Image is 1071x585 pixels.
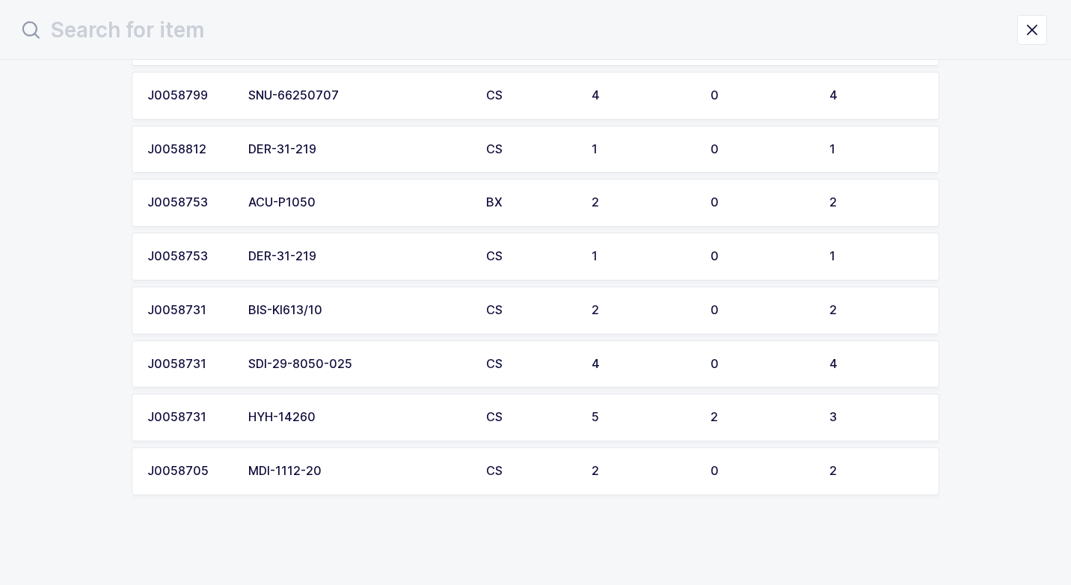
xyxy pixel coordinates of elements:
div: J0058705 [147,465,230,478]
div: DER-31-219 [248,143,468,156]
div: 2 [592,465,693,478]
div: 2 [829,196,924,209]
div: 5 [592,411,693,424]
div: SDI-29-8050-025 [248,358,468,371]
div: CS [486,143,574,156]
div: 2 [829,465,924,478]
div: J0058731 [147,358,230,371]
div: J0058753 [147,196,230,209]
div: 0 [711,465,811,478]
div: J0058799 [147,89,230,102]
div: CS [486,89,574,102]
div: 4 [592,358,693,371]
div: 0 [711,143,811,156]
div: 4 [829,358,924,371]
div: 3 [829,411,924,424]
div: 0 [711,304,811,317]
div: 2 [592,304,693,317]
button: close drawer [1017,15,1047,45]
div: J0058731 [147,304,230,317]
div: ACU-P1050 [248,196,468,209]
div: 0 [711,358,811,371]
div: 1 [829,143,924,156]
div: SNU-66250707 [248,89,468,102]
div: CS [486,465,574,478]
div: 1 [829,250,924,263]
div: MDI-1112-20 [248,465,468,478]
div: J0058812 [147,143,230,156]
div: CS [486,304,574,317]
div: HYH-14260 [248,411,468,424]
div: 2 [711,411,811,424]
div: 2 [592,196,693,209]
input: Search for item [18,12,1017,48]
div: CS [486,358,574,371]
div: BIS-KI613/10 [248,304,468,317]
div: BX [486,196,574,209]
div: 0 [711,196,811,209]
div: J0058753 [147,250,230,263]
div: 1 [592,143,693,156]
div: CS [486,250,574,263]
div: 2 [829,304,924,317]
div: 0 [711,250,811,263]
div: 0 [711,89,811,102]
div: DER-31-219 [248,250,468,263]
div: J0058731 [147,411,230,424]
div: CS [486,411,574,424]
div: 1 [592,250,693,263]
div: 4 [829,89,924,102]
div: 4 [592,89,693,102]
